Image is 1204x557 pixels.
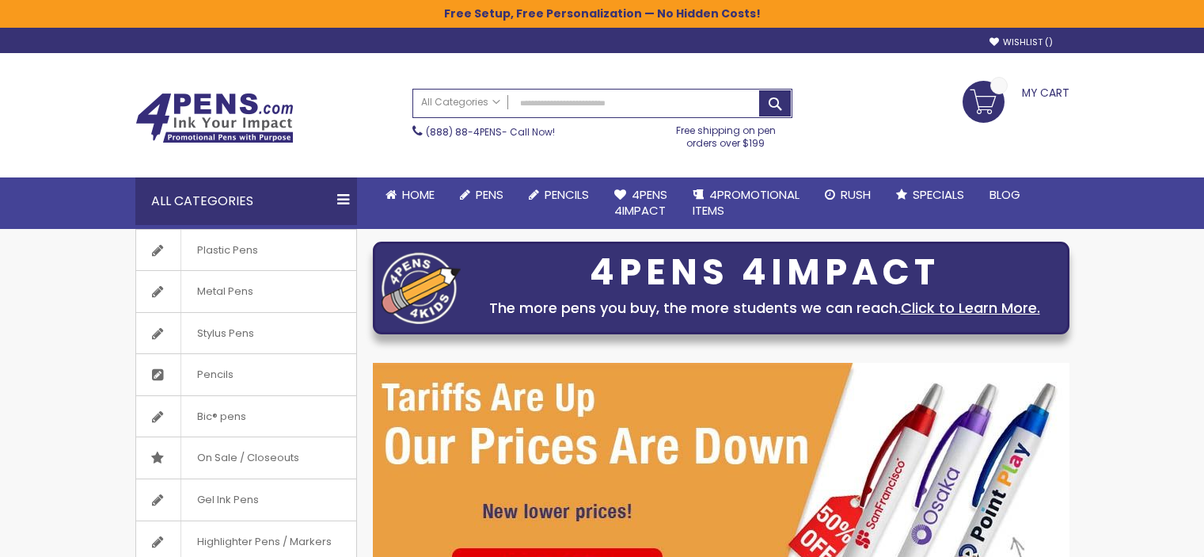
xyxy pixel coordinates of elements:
a: Gel Ink Pens [136,479,356,521]
a: (888) 88-4PENS [426,125,502,139]
a: Pencils [516,177,602,212]
div: 4PENS 4IMPACT [469,256,1061,289]
span: Rush [841,186,871,203]
div: Free shipping on pen orders over $199 [659,118,792,150]
img: 4Pens Custom Pens and Promotional Products [135,93,294,143]
span: Blog [989,186,1020,203]
span: Stylus Pens [180,313,270,354]
span: 4PROMOTIONAL ITEMS [693,186,800,219]
span: Metal Pens [180,271,269,312]
a: Rush [812,177,883,212]
a: Click to Learn More. [901,298,1040,318]
a: 4Pens4impact [602,177,680,229]
a: Wishlist [989,36,1053,48]
a: Home [373,177,447,212]
a: Specials [883,177,977,212]
span: Gel Ink Pens [180,479,275,521]
span: Pencils [180,354,249,395]
a: All Categories [413,90,508,116]
a: Stylus Pens [136,313,356,354]
a: 4PROMOTIONALITEMS [680,177,812,229]
a: On Sale / Closeouts [136,437,356,479]
a: Bic® pens [136,396,356,437]
a: Metal Pens [136,271,356,312]
a: Pencils [136,354,356,395]
span: Pens [476,186,503,203]
span: Home [402,186,435,203]
span: Specials [913,186,964,203]
div: The more pens you buy, the more students we can reach. [469,297,1061,319]
img: four_pen_logo.png [382,252,461,324]
span: All Categories [421,96,500,109]
a: Plastic Pens [136,230,356,271]
span: On Sale / Closeouts [180,437,315,479]
div: All Categories [135,177,357,225]
a: Blog [977,177,1033,212]
a: Pens [447,177,516,212]
span: Pencils [545,186,589,203]
span: 4Pens 4impact [614,186,667,219]
span: Plastic Pens [180,230,274,271]
span: - Call Now! [426,125,555,139]
span: Bic® pens [180,396,262,437]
